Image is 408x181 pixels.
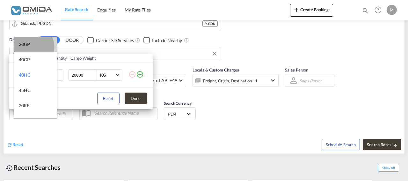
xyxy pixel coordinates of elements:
[19,118,29,124] div: 40RE
[19,57,30,63] div: 40GP
[19,102,29,109] div: 20RE
[19,72,31,78] div: 40HC
[19,87,31,94] div: 45HC
[19,41,30,48] div: 20GP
